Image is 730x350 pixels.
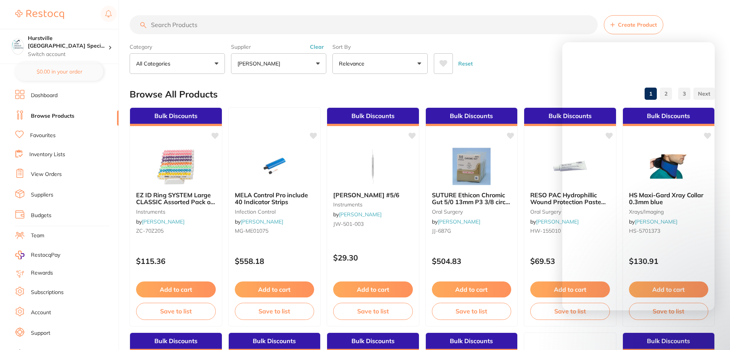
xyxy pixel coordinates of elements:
[333,192,413,198] b: CURETTE Gracey #5/6
[31,171,62,178] a: View Orders
[130,89,218,100] h2: Browse All Products
[235,218,283,225] span: by
[15,251,60,259] a: RestocqPay
[12,39,24,51] img: Hurstville Sydney Specialist Periodontics
[333,211,382,218] span: by
[333,201,413,208] small: instruments
[15,251,24,259] img: RestocqPay
[332,43,428,50] label: Sort By
[447,147,496,185] img: SUTURE Ethicon Chromic Gut 5/0 13mm P3 3/8 circ rev cut x 12
[333,191,399,199] span: [PERSON_NAME] #5/6
[250,147,299,185] img: MELA Control Pro include 40 Indicator Strips
[151,147,201,185] img: EZ ID Ring SYSTEM Large CLASSIC Assorted Pack of 200
[130,43,225,50] label: Category
[438,218,480,225] a: [PERSON_NAME]
[530,218,579,225] span: by
[31,191,53,199] a: Suppliers
[432,257,512,265] p: $504.83
[332,53,428,74] button: Relevance
[31,309,51,316] a: Account
[31,92,58,99] a: Dashboard
[231,53,326,74] button: [PERSON_NAME]
[136,281,216,297] button: Add to cart
[130,53,225,74] button: All Categories
[31,269,53,277] a: Rewards
[231,43,326,50] label: Supplier
[235,191,308,206] span: MELA Control Pro include 40 Indicator Strips
[432,209,512,215] small: oral surgery
[524,108,616,126] div: Bulk Discounts
[432,281,512,297] button: Add to cart
[30,132,56,139] a: Favourites
[15,62,103,81] button: $0.00 in your order
[696,316,715,335] iframe: Intercom live chat
[31,112,74,120] a: Browse Products
[31,212,51,219] a: Budgets
[31,232,44,240] a: Team
[604,15,663,34] button: Create Product
[235,227,268,234] span: MG-ME01075
[136,209,216,215] small: instruments
[530,191,606,213] span: RESO PAC Hydrophillic Wound Protection Paste 25g Tube
[432,303,512,320] button: Save to list
[333,303,413,320] button: Save to list
[136,227,164,234] span: ZC-70Z205
[545,147,595,185] img: RESO PAC Hydrophillic Wound Protection Paste 25g Tube
[136,191,215,213] span: EZ ID Ring SYSTEM Large CLASSIC Assorted Pack of 200
[241,218,283,225] a: [PERSON_NAME]
[530,209,610,215] small: oral surgery
[235,209,314,215] small: infection control
[15,6,64,23] a: Restocq Logo
[237,60,283,67] p: [PERSON_NAME]
[28,51,108,58] p: Switch account
[130,108,222,126] div: Bulk Discounts
[426,108,518,126] div: Bulk Discounts
[629,303,709,320] button: Save to list
[327,108,419,126] div: Bulk Discounts
[456,53,475,74] button: Reset
[28,35,108,50] h4: Hurstville Sydney Specialist Periodontics
[530,227,561,234] span: HW-155010
[618,22,657,28] span: Create Product
[136,192,216,206] b: EZ ID Ring SYSTEM Large CLASSIC Assorted Pack of 200
[31,289,64,296] a: Subscriptions
[348,147,398,185] img: CURETTE Gracey #5/6
[136,218,185,225] span: by
[235,257,314,265] p: $558.18
[432,227,451,234] span: JJ-687G
[235,303,314,320] button: Save to list
[530,257,610,265] p: $69.53
[15,10,64,19] img: Restocq Logo
[339,60,367,67] p: Relevance
[136,257,216,265] p: $115.36
[136,60,173,67] p: All Categories
[235,281,314,297] button: Add to cart
[530,281,610,297] button: Add to cart
[530,303,610,320] button: Save to list
[339,211,382,218] a: [PERSON_NAME]
[333,253,413,262] p: $29.30
[536,218,579,225] a: [PERSON_NAME]
[333,221,364,227] span: JW-501-003
[29,151,65,158] a: Inventory Lists
[562,42,715,310] iframe: Intercom live chat
[432,218,480,225] span: by
[432,191,510,213] span: SUTURE Ethicon Chromic Gut 5/0 13mm P3 3/8 circ rev cut x 12
[31,251,60,259] span: RestocqPay
[136,303,216,320] button: Save to list
[31,329,50,337] a: Support
[235,192,314,206] b: MELA Control Pro include 40 Indicator Strips
[130,15,598,34] input: Search Products
[432,192,512,206] b: SUTURE Ethicon Chromic Gut 5/0 13mm P3 3/8 circ rev cut x 12
[142,218,185,225] a: [PERSON_NAME]
[333,281,413,297] button: Add to cart
[308,43,326,50] button: Clear
[530,192,610,206] b: RESO PAC Hydrophillic Wound Protection Paste 25g Tube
